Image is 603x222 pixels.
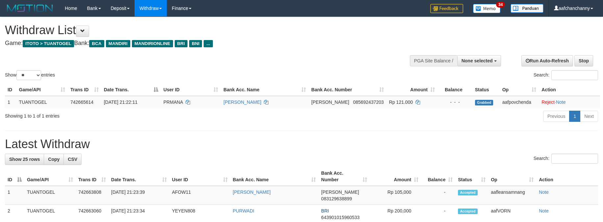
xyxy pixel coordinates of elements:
th: Trans ID: activate to sort column ascending [76,167,109,186]
th: Bank Acc. Name: activate to sort column ascending [221,84,309,96]
input: Search: [551,70,598,80]
span: ITOTO > TUANTOGEL [23,40,74,47]
img: Feedback.jpg [430,4,463,13]
span: BCA [89,40,104,47]
span: Grabbed [475,100,493,105]
th: Bank Acc. Number: activate to sort column ascending [309,84,386,96]
a: Next [580,111,598,122]
td: 1 [5,96,16,108]
td: · [539,96,600,108]
th: Date Trans.: activate to sort column descending [101,84,161,96]
span: PRMANA [163,100,183,105]
span: [DATE] 21:22:11 [104,100,138,105]
a: Note [539,208,549,213]
span: BNI [189,40,202,47]
td: - [421,186,455,205]
span: Show 25 rows [9,157,40,162]
div: PGA Site Balance / [410,55,457,66]
span: Copy 085692437203 to clipboard [353,100,384,105]
a: Reject [541,100,555,105]
img: panduan.png [511,4,543,13]
span: CSV [68,157,77,162]
a: Copy [44,154,64,165]
td: TUANTOGEL [16,96,68,108]
td: aafpovchenda [500,96,539,108]
th: ID: activate to sort column descending [5,167,24,186]
th: Action [536,167,598,186]
th: Game/API: activate to sort column ascending [16,84,68,96]
h4: Game: Bank: [5,40,395,47]
td: 1 [5,186,24,205]
a: Note [539,189,549,195]
span: [PERSON_NAME] [311,100,349,105]
th: User ID: activate to sort column ascending [161,84,221,96]
th: Op: activate to sort column ascending [488,167,536,186]
span: MANDIRIONLINE [132,40,173,47]
a: Previous [543,111,569,122]
h1: Latest Withdraw [5,138,598,151]
span: Accepted [458,190,478,195]
span: BRI [175,40,188,47]
span: Accepted [458,209,478,214]
img: Button%20Memo.svg [473,4,501,13]
th: ID [5,84,16,96]
a: Note [556,100,566,105]
span: Copy 083129638899 to clipboard [321,196,352,201]
th: Op: activate to sort column ascending [500,84,539,96]
th: Action [539,84,600,96]
span: MANDIRI [106,40,130,47]
th: Status: activate to sort column ascending [455,167,488,186]
a: [PERSON_NAME] [223,100,261,105]
span: 742665614 [70,100,93,105]
th: Trans ID: activate to sort column ascending [68,84,101,96]
span: [PERSON_NAME] [321,189,359,195]
span: None selected [462,58,493,63]
label: Search: [534,154,598,164]
td: [DATE] 21:23:39 [109,186,169,205]
label: Search: [534,70,598,80]
div: - - - [440,99,470,105]
img: MOTION_logo.png [5,3,55,13]
a: 1 [569,111,580,122]
h1: Withdraw List [5,24,395,37]
label: Show entries [5,70,55,80]
th: Balance: activate to sort column ascending [421,167,455,186]
a: PURWADI [233,208,254,213]
div: Showing 1 to 1 of 1 entries [5,110,246,119]
th: Amount: activate to sort column ascending [387,84,438,96]
span: ... [204,40,213,47]
td: AFOW11 [169,186,230,205]
span: BRI [321,208,329,213]
a: [PERSON_NAME] [233,189,271,195]
span: Rp 121.000 [389,100,413,105]
a: Show 25 rows [5,154,44,165]
a: CSV [63,154,82,165]
span: Copy 643901015960533 to clipboard [321,215,360,220]
th: Status [472,84,500,96]
td: 742663808 [76,186,109,205]
input: Search: [551,154,598,164]
th: Bank Acc. Number: activate to sort column ascending [318,167,370,186]
th: Game/API: activate to sort column ascending [24,167,76,186]
span: Copy [48,157,60,162]
select: Showentries [16,70,41,80]
td: TUANTOGEL [24,186,76,205]
span: 34 [496,2,505,8]
th: User ID: activate to sort column ascending [169,167,230,186]
th: Amount: activate to sort column ascending [370,167,421,186]
td: aafleansamnang [488,186,536,205]
td: Rp 105,000 [370,186,421,205]
button: None selected [457,55,501,66]
a: Stop [574,55,593,66]
a: Run Auto-Refresh [521,55,573,66]
th: Bank Acc. Name: activate to sort column ascending [230,167,319,186]
th: Balance [438,84,472,96]
th: Date Trans.: activate to sort column ascending [109,167,169,186]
